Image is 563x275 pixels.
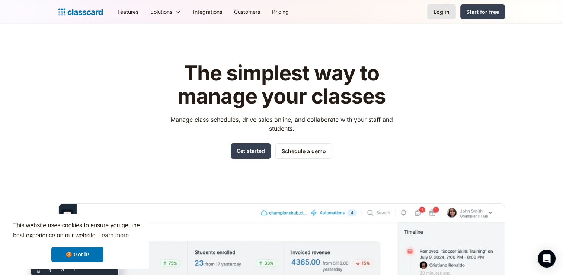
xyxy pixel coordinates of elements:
[13,221,142,241] span: This website uses cookies to ensure you get the best experience on our website.
[538,250,556,268] div: Open Intercom Messenger
[150,8,172,16] div: Solutions
[163,115,400,133] p: Manage class schedules, drive sales online, and collaborate with your staff and students.
[51,247,103,262] a: dismiss cookie message
[266,3,295,20] a: Pricing
[434,8,450,16] div: Log in
[275,143,332,159] a: Schedule a demo
[163,62,400,108] h1: The simplest way to manage your classes
[112,3,144,20] a: Features
[58,7,103,17] a: Logo
[460,4,505,19] a: Start for free
[228,3,266,20] a: Customers
[187,3,228,20] a: Integrations
[231,143,271,159] a: Get started
[97,230,130,241] a: learn more about cookies
[466,8,499,16] div: Start for free
[427,4,456,19] a: Log in
[144,3,187,20] div: Solutions
[6,214,149,269] div: cookieconsent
